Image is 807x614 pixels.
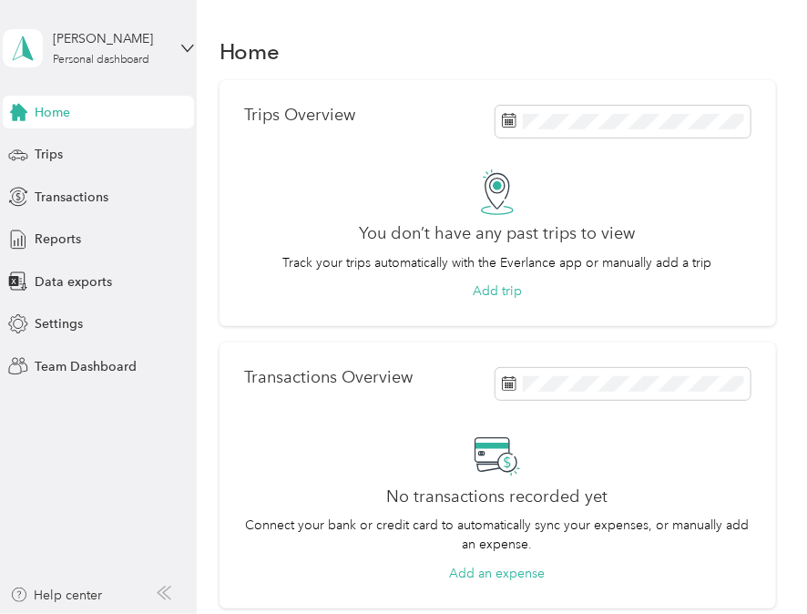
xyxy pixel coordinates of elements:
[705,512,807,614] iframe: Everlance-gr Chat Button Frame
[450,564,546,583] button: Add an expense
[53,55,150,66] div: Personal dashboard
[360,224,636,243] h2: You don’t have any past trips to view
[473,281,522,301] button: Add trip
[35,357,137,376] span: Team Dashboard
[245,106,356,125] p: Trips Overview
[35,188,108,207] span: Transactions
[35,103,70,122] span: Home
[10,586,103,605] button: Help center
[220,42,281,61] h1: Home
[35,145,63,164] span: Trips
[245,516,751,554] p: Connect your bank or credit card to automatically sync your expenses, or manually add an expense.
[35,314,83,333] span: Settings
[35,272,112,292] span: Data exports
[35,230,81,249] span: Reports
[387,487,608,507] h2: No transactions recorded yet
[245,368,414,387] p: Transactions Overview
[53,29,167,48] div: [PERSON_NAME]
[283,253,712,272] p: Track your trips automatically with the Everlance app or manually add a trip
